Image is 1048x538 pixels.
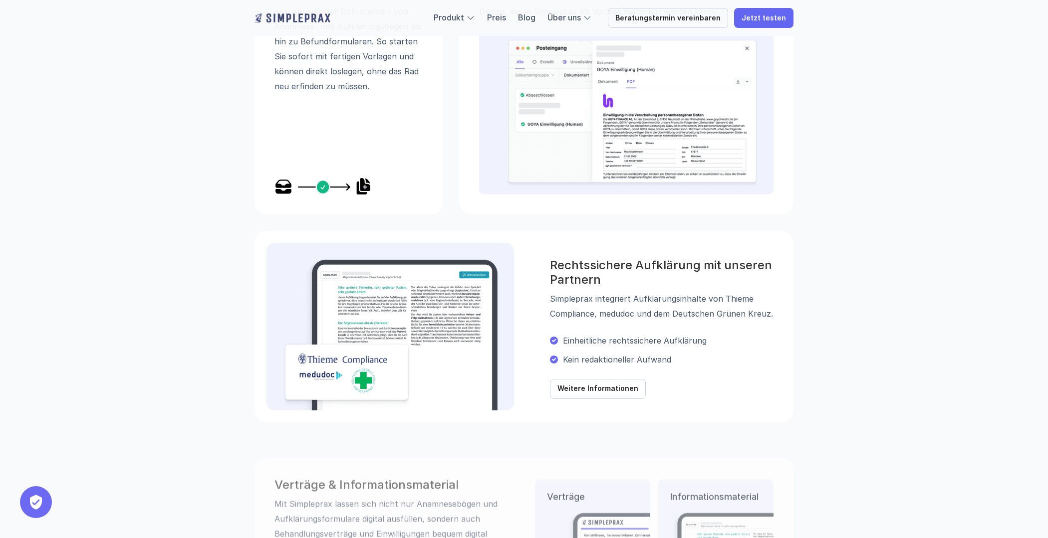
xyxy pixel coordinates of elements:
[547,491,638,502] p: Verträge
[550,259,782,288] h3: Rechtssichere Aufklärung mit unseren Partnern
[563,355,782,364] p: Kein redaktioneller Aufwand
[742,14,786,22] p: Jetzt testen
[282,259,498,410] img: Beispielbild der rechtssicheren Aufklärung mit den Partnern von Simpleprax
[550,291,782,321] p: Simpleprax integriert Aufklärungsinhalte von Thieme Compliance, medudoc und dem Deutschen Grünen ...
[507,39,758,188] img: Beispielbild einer PDF-Vorlage automatisch generiert in der Anwendung
[563,336,782,346] p: Einheitliche rechtssichere Aufklärung
[274,478,499,492] h3: Verträge & Informations­material
[734,8,793,28] a: Jetzt testen
[670,491,762,502] p: Informationsmaterial
[434,12,464,22] a: Produkt
[487,12,506,22] a: Preis
[557,385,638,393] p: Weitere Informationen
[615,14,721,22] p: Beratungstermin vereinbaren
[518,12,535,22] a: Blog
[608,8,728,28] a: Beratungstermin vereinbaren
[547,12,581,22] a: Über uns
[550,379,646,399] a: Weitere Informationen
